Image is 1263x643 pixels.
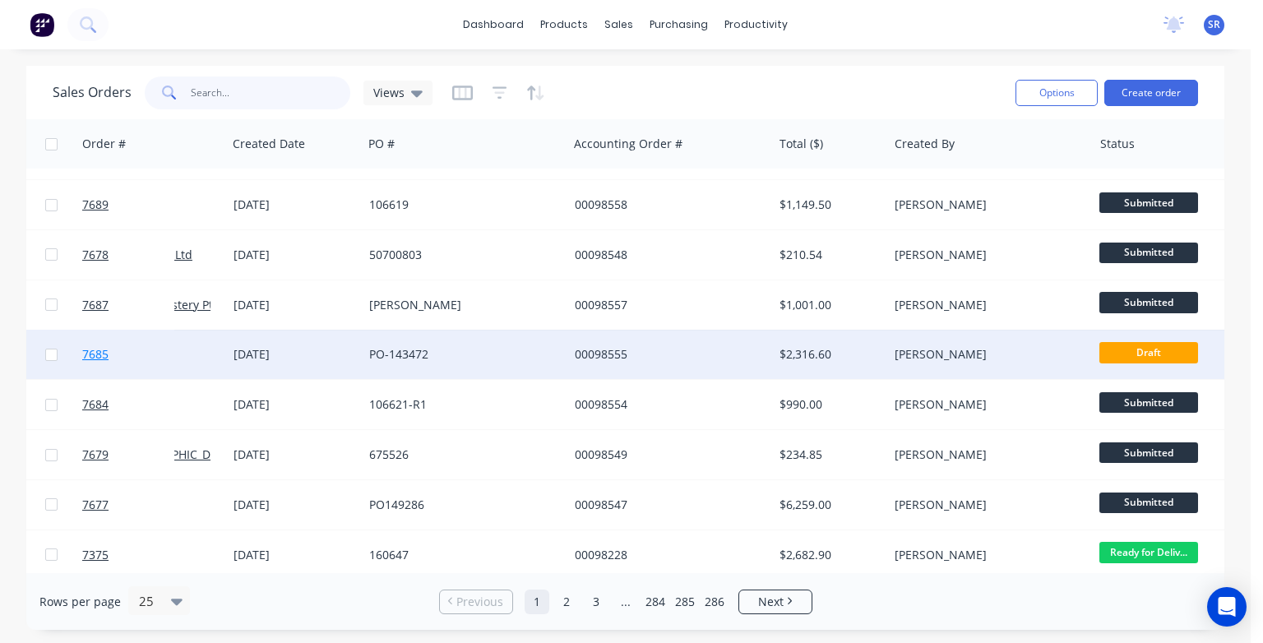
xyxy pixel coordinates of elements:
div: PO # [368,136,395,152]
div: $210.54 [780,247,876,263]
span: Submitted [1099,243,1198,263]
div: Accounting Order # [574,136,682,152]
span: Draft [1099,342,1198,363]
div: [DATE] [234,197,356,213]
span: 7685 [82,346,109,363]
div: [DATE] [234,547,356,563]
div: 00098558 [575,197,757,213]
div: 00098547 [575,497,757,513]
a: Previous page [440,594,512,610]
a: Jump forward [613,590,638,614]
div: Created By [895,136,955,152]
div: Status [1100,136,1135,152]
span: Previous [456,594,503,610]
input: Search... [191,76,351,109]
div: 00098228 [575,547,757,563]
a: 7687 [82,280,181,330]
div: $234.85 [780,446,876,463]
ul: Pagination [433,590,819,614]
div: purchasing [641,12,716,37]
div: 50700803 [369,247,552,263]
div: PO149286 [369,497,552,513]
span: 7689 [82,197,109,213]
a: Page 285 [673,590,697,614]
div: [DATE] [234,497,356,513]
a: Next page [739,594,812,610]
a: Page 284 [643,590,668,614]
div: [DATE] [234,396,356,413]
span: 7677 [82,497,109,513]
div: Total ($) [780,136,823,152]
div: [PERSON_NAME] [895,547,1077,563]
div: Order # [82,136,126,152]
div: Created Date [233,136,305,152]
div: [PERSON_NAME] [369,297,552,313]
div: $2,682.90 [780,547,876,563]
a: Page 3 [584,590,608,614]
a: 7679 [82,430,181,479]
div: [PERSON_NAME] [895,197,1077,213]
img: Factory [30,12,54,37]
span: Submitted [1099,392,1198,413]
div: 00098557 [575,297,757,313]
div: [PERSON_NAME] [895,497,1077,513]
div: [DATE] [234,446,356,463]
div: 106619 [369,197,552,213]
a: Page 286 [702,590,727,614]
span: Rows per page [39,594,121,610]
span: 7678 [82,247,109,263]
div: Open Intercom Messenger [1207,587,1247,627]
a: dashboard [455,12,532,37]
div: [PERSON_NAME] [895,346,1077,363]
a: Page 1 is your current page [525,590,549,614]
div: 160647 [369,547,552,563]
div: productivity [716,12,796,37]
div: [DATE] [234,297,356,313]
span: Views [373,84,405,101]
button: Create order [1104,80,1198,106]
span: SR [1208,17,1220,32]
span: Ready for Deliv... [1099,542,1198,562]
button: Options [1015,80,1098,106]
a: 7375 [82,530,181,580]
a: 7685 [82,330,181,379]
span: 7687 [82,297,109,313]
a: 7678 [82,230,181,280]
div: [PERSON_NAME] [895,446,1077,463]
div: $1,001.00 [780,297,876,313]
div: [DATE] [234,346,356,363]
span: Submitted [1099,442,1198,463]
a: 7689 [82,180,181,229]
div: 00098548 [575,247,757,263]
div: sales [596,12,641,37]
div: 00098555 [575,346,757,363]
div: 00098549 [575,446,757,463]
a: 7684 [82,380,181,429]
div: [PERSON_NAME] [895,297,1077,313]
span: 7679 [82,446,109,463]
div: [PERSON_NAME] [895,247,1077,263]
div: 106621-R1 [369,396,552,413]
div: 00098554 [575,396,757,413]
div: $6,259.00 [780,497,876,513]
a: Page 2 [554,590,579,614]
div: [PERSON_NAME] [895,396,1077,413]
span: Submitted [1099,493,1198,513]
div: $990.00 [780,396,876,413]
div: $1,149.50 [780,197,876,213]
h1: Sales Orders [53,85,132,100]
div: [DATE] [234,247,356,263]
span: Submitted [1099,192,1198,213]
span: 7684 [82,396,109,413]
a: 7677 [82,480,181,530]
div: products [532,12,596,37]
span: Next [758,594,784,610]
span: 7375 [82,547,109,563]
div: 675526 [369,446,552,463]
div: $2,316.60 [780,346,876,363]
span: Submitted [1099,292,1198,312]
div: PO-143472 [369,346,552,363]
